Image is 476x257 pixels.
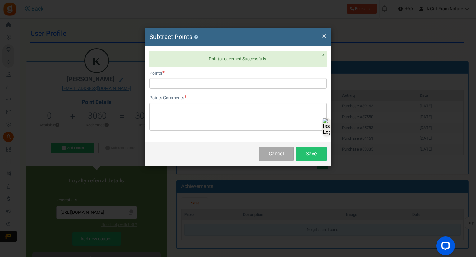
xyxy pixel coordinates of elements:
span: × [322,30,326,42]
button: Save [296,147,327,161]
button: Cancel [259,147,294,161]
button: ? [194,35,198,39]
label: Points [149,70,165,77]
div: Points redeemed Successfully. [149,51,327,67]
label: Points Comments [149,95,187,101]
span: × [322,51,325,59]
h4: Subtract Points [149,33,327,42]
